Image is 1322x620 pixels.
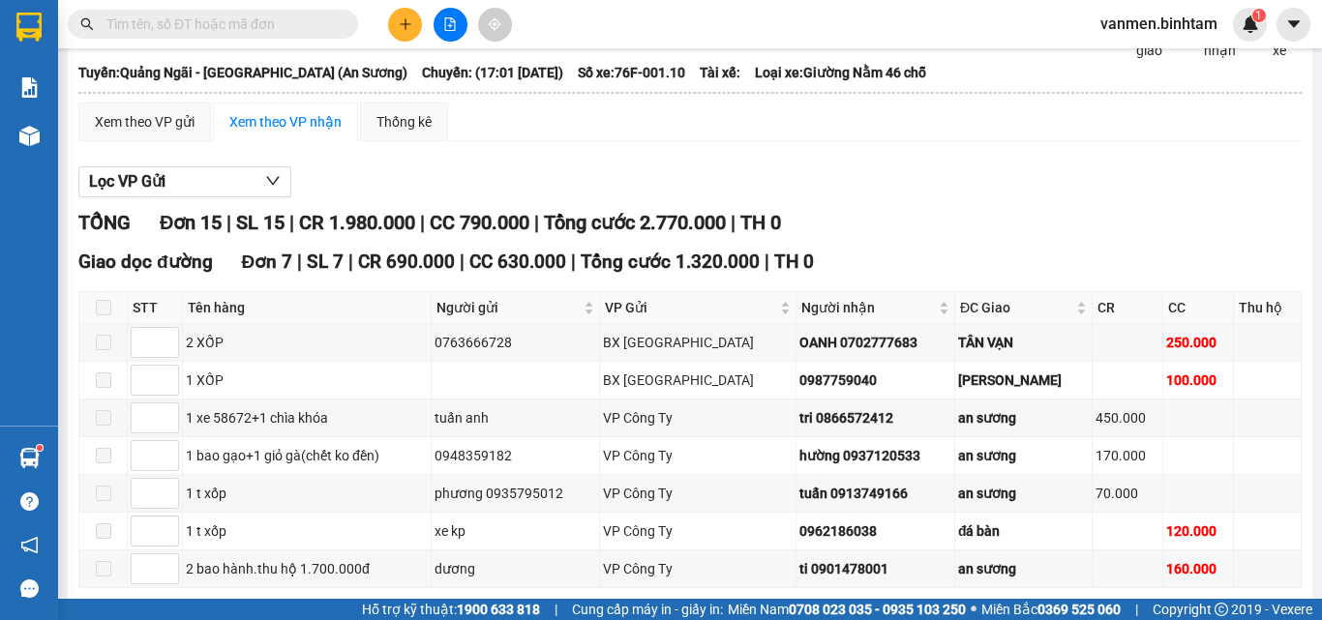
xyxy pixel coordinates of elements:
span: Đơn 15 [160,211,222,234]
div: Thống kê [376,111,432,133]
div: an sương [958,445,1089,466]
span: | [460,251,465,273]
div: xe kp [435,520,596,542]
div: VP Công Ty [603,407,793,428]
span: 1 [1255,9,1262,22]
div: đá bàn [958,520,1089,542]
div: 0987759040 [799,369,951,391]
div: hường 0937120533 [799,445,951,466]
span: Số xe: 76F-001.10 [578,62,685,83]
span: | [289,211,294,234]
img: logo-vxr [16,13,42,42]
div: dương [435,558,596,579]
sup: 1 [37,445,43,451]
div: TÂN VẠN [958,332,1089,353]
span: SL 15 [236,211,285,234]
div: 2 bao hành.thu hộ 1.700.000đ [186,558,428,579]
span: Đơn 7 [242,251,293,273]
span: search [80,17,94,31]
span: | [348,251,353,273]
div: 1 t xốp [186,483,428,504]
span: VP Gửi [605,297,776,318]
div: [PERSON_NAME] [958,369,1089,391]
span: Cung cấp máy in - giấy in: [572,599,723,620]
strong: 0369 525 060 [1037,602,1121,617]
span: aim [488,17,501,31]
button: aim [478,8,512,42]
div: VP Công Ty [603,558,793,579]
span: CC 790.000 [430,211,529,234]
strong: 0708 023 035 - 0935 103 250 [789,602,966,617]
input: Tìm tên, số ĐT hoặc mã đơn [106,14,335,35]
div: ti 0901478001 [799,558,951,579]
span: caret-down [1285,15,1303,33]
img: icon-new-feature [1242,15,1259,33]
button: Lọc VP Gửi [78,166,291,197]
div: tri 0866572412 [799,407,951,428]
span: TH 0 [774,251,814,273]
img: warehouse-icon [19,126,40,146]
div: 120.000 [1166,520,1230,542]
div: Xem theo VP nhận [229,111,342,133]
div: 160.000 [1166,558,1230,579]
div: 450.000 [1096,407,1159,428]
span: file-add [443,17,457,31]
span: TỔNG [78,211,131,234]
span: copyright [1215,603,1228,616]
span: CR 1.980.000 [299,211,415,234]
th: Tên hàng [183,292,432,324]
span: CR 690.000 [358,251,455,273]
button: caret-down [1277,8,1310,42]
div: an sương [958,483,1089,504]
td: BX Quảng Ngãi [600,324,796,362]
div: an sương [958,407,1089,428]
div: Xem theo VP gửi [95,111,195,133]
td: VP Công Ty [600,399,796,437]
div: 1 bao gạo+1 giỏ gà(chết ko đền) [186,445,428,466]
td: VP Công Ty [600,513,796,550]
span: Loại xe: Giường Nằm 46 chỗ [755,62,926,83]
span: vanmen.binhtam [1085,12,1233,36]
b: Tuyến: Quảng Ngãi - [GEOGRAPHIC_DATA] (An Sương) [78,65,407,80]
span: SL 7 [307,251,344,273]
div: 100.000 [1166,369,1230,391]
td: VP Công Ty [600,550,796,588]
span: CC 630.000 [469,251,566,273]
div: 1 t xốp [186,520,428,542]
span: message [20,579,39,598]
div: OANH 0702777683 [799,332,951,353]
div: 0948359182 [435,445,596,466]
span: plus [399,17,412,31]
span: | [555,599,557,620]
span: Giao dọc đường [78,251,213,273]
span: ĐC Giao [960,297,1072,318]
span: | [765,251,769,273]
th: STT [128,292,183,324]
div: VP Công Ty [603,483,793,504]
th: CR [1093,292,1163,324]
strong: 1900 633 818 [457,602,540,617]
div: 170.000 [1096,445,1159,466]
div: BX [GEOGRAPHIC_DATA] [603,369,793,391]
span: Người nhận [801,297,935,318]
button: file-add [434,8,467,42]
div: 0763666728 [435,332,596,353]
span: Tổng cước 1.320.000 [581,251,760,273]
div: 2 XỐP [186,332,428,353]
div: 250.000 [1166,332,1230,353]
img: solution-icon [19,77,40,98]
span: | [534,211,539,234]
span: Chuyến: (17:01 [DATE]) [422,62,563,83]
div: 0962186038 [799,520,951,542]
span: | [226,211,231,234]
td: BX Quảng Ngãi [600,362,796,399]
span: Tài xế: [700,62,740,83]
div: 70.000 [1096,483,1159,504]
span: | [731,211,736,234]
th: Thu hộ [1234,292,1302,324]
div: BX [GEOGRAPHIC_DATA] [603,332,793,353]
img: warehouse-icon [19,448,40,468]
span: | [1135,599,1138,620]
span: Hỗ trợ kỹ thuật: [362,599,540,620]
div: VP Công Ty [603,445,793,466]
